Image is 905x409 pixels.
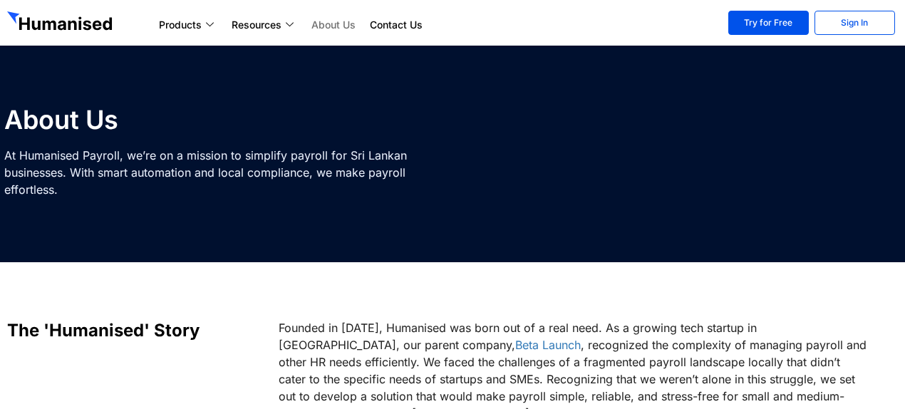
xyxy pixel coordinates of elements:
a: Products [152,16,224,33]
img: GetHumanised Logo [7,11,115,34]
a: About Us [304,16,363,33]
h2: The 'Humanised' Story [7,319,264,342]
h1: About Us [4,107,445,133]
a: Sign In [814,11,895,35]
a: Try for Free [728,11,809,35]
p: At Humanised Payroll, we’re on a mission to simplify payroll for Sri Lankan businesses. With smar... [4,147,445,198]
a: Contact Us [363,16,430,33]
a: Beta Launch [515,338,581,352]
a: Resources [224,16,304,33]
